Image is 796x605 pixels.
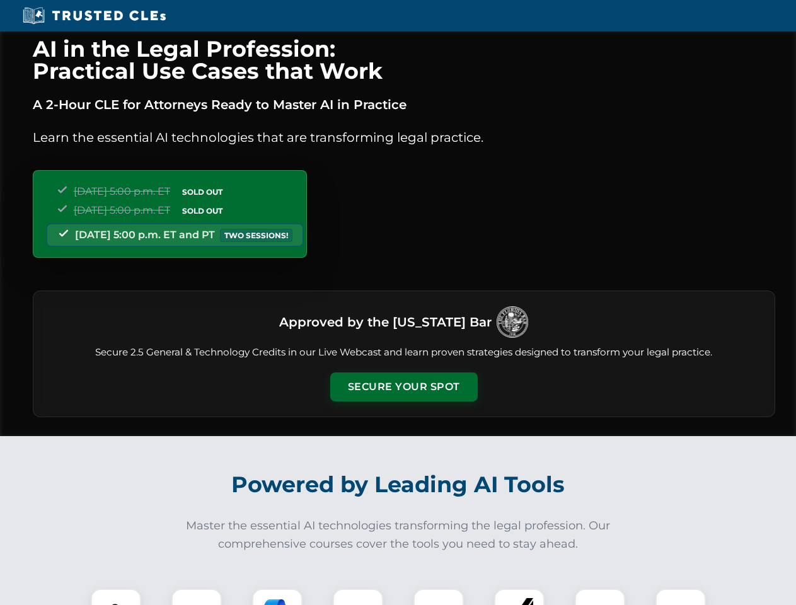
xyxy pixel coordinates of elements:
span: SOLD OUT [178,185,227,199]
h3: Approved by the [US_STATE] Bar [279,311,492,333]
h2: Powered by Leading AI Tools [49,463,747,507]
img: Logo [497,306,528,338]
span: [DATE] 5:00 p.m. ET [74,185,170,197]
button: Secure Your Spot [330,372,478,401]
p: Learn the essential AI technologies that are transforming legal practice. [33,127,775,147]
p: A 2-Hour CLE for Attorneys Ready to Master AI in Practice [33,95,775,115]
p: Secure 2.5 General & Technology Credits in our Live Webcast and learn proven strategies designed ... [49,345,759,360]
img: Trusted CLEs [19,6,170,25]
span: [DATE] 5:00 p.m. ET [74,204,170,216]
h1: AI in the Legal Profession: Practical Use Cases that Work [33,38,775,82]
span: SOLD OUT [178,204,227,217]
p: Master the essential AI technologies transforming the legal profession. Our comprehensive courses... [178,517,619,553]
